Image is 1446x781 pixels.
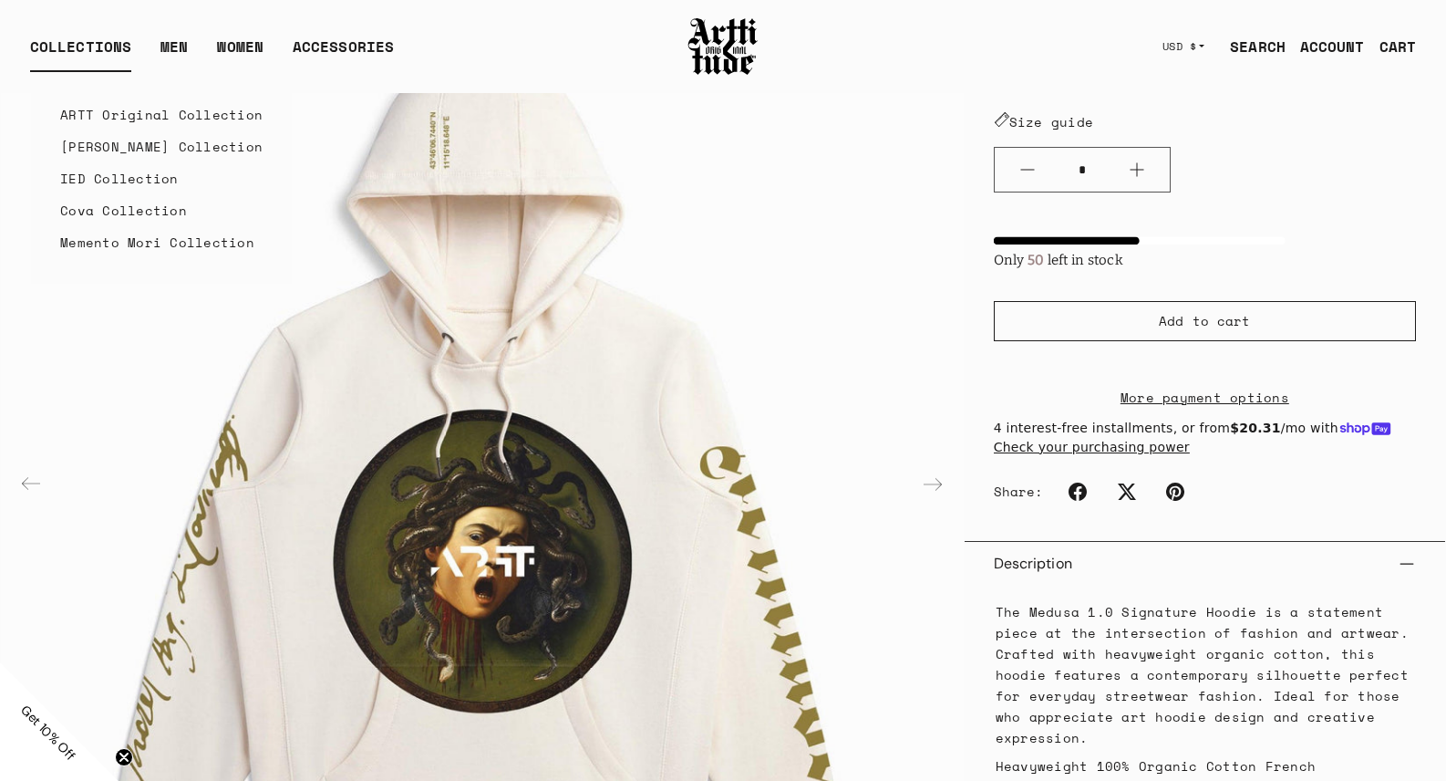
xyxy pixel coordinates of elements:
[687,16,759,78] img: Arttitude
[994,483,1044,501] span: Share:
[60,162,263,194] a: IED Collection
[1365,28,1416,65] a: Open cart
[994,245,1286,272] div: Only left in stock
[1159,312,1250,330] span: Add to cart
[1379,36,1416,57] div: CART
[60,226,263,258] a: Memento Mori Collection
[994,301,1416,341] button: Add to cart
[9,463,53,506] div: Previous slide
[1058,472,1098,512] a: Facebook
[17,702,79,764] span: Get 10% Off
[1286,28,1365,65] a: ACCOUNT
[1060,153,1104,187] input: Quantity
[1162,39,1197,54] span: USD $
[911,463,955,506] div: Next slide
[994,112,1094,131] a: Size guide
[160,36,188,72] a: MEN
[995,148,1060,192] button: Minus
[1155,472,1195,512] a: Pinterest
[60,130,263,162] a: [PERSON_NAME] Collection
[115,748,133,766] button: Close teaser
[1107,472,1147,512] a: Twitter
[15,36,408,72] ul: Main navigation
[996,601,1414,749] p: The Medusa 1.0 Signature Hoodie is a statement piece at the intersection of fashion and artwear. ...
[60,99,263,130] a: ARTT Original Collection
[293,36,394,72] div: ACCESSORIES
[1215,28,1286,65] a: SEARCH
[994,387,1416,408] a: More payment options
[30,36,131,72] div: COLLECTIONS
[994,542,1416,586] button: Description
[217,36,263,72] a: WOMEN
[1104,148,1170,192] button: Plus
[1025,252,1048,268] span: 50
[1152,26,1216,67] button: USD $
[60,194,263,226] a: Cova Collection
